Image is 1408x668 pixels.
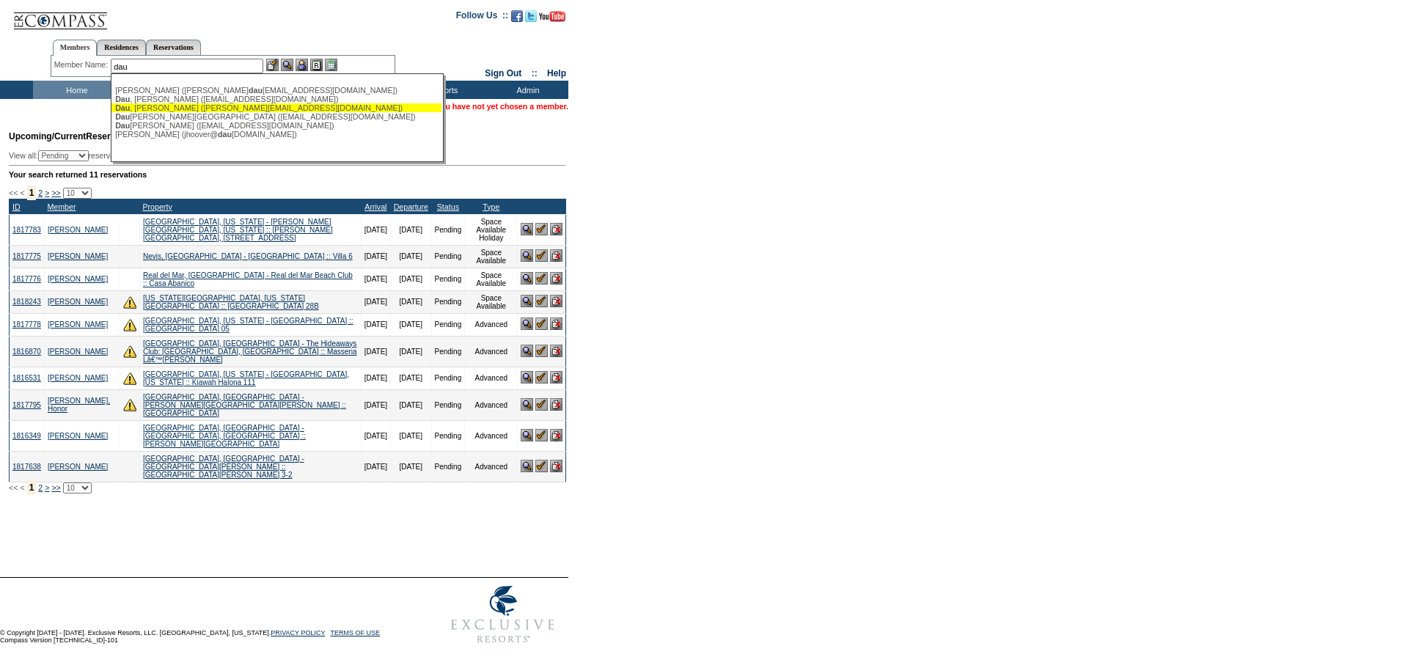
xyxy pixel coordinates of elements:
[48,463,108,471] a: [PERSON_NAME]
[535,272,548,285] img: Confirm Reservation
[143,393,346,417] a: [GEOGRAPHIC_DATA], [GEOGRAPHIC_DATA] - [PERSON_NAME][GEOGRAPHIC_DATA][PERSON_NAME] :: [GEOGRAPHIC...
[51,188,60,197] a: >>
[484,81,568,99] td: Admin
[143,252,353,260] a: Nevis, [GEOGRAPHIC_DATA] - [GEOGRAPHIC_DATA] :: Villa 6
[532,68,538,78] span: ::
[437,578,568,651] img: Exclusive Resorts
[431,313,465,336] td: Pending
[12,226,41,234] a: 1817783
[331,629,381,636] a: TERMS OF USE
[431,389,465,420] td: Pending
[550,345,562,357] img: Cancel Reservation
[521,429,533,441] img: View Reservation
[143,271,353,287] a: Real del Mar, [GEOGRAPHIC_DATA] - Real del Mar Beach Club :: Casa Abanico
[271,629,325,636] a: PRIVACY POLICY
[47,202,76,211] a: Member
[521,460,533,472] img: View Reservation
[45,483,49,492] a: >
[535,318,548,330] img: Confirm Reservation
[535,460,548,472] img: Confirm Reservation
[48,374,108,382] a: [PERSON_NAME]
[521,249,533,262] img: View Reservation
[431,336,465,367] td: Pending
[465,451,518,482] td: Advanced
[391,268,431,290] td: [DATE]
[9,131,86,142] span: Upcoming/Current
[296,59,308,71] img: Impersonate
[431,290,465,313] td: Pending
[48,252,108,260] a: [PERSON_NAME]
[465,268,518,290] td: Space Available
[550,371,562,383] img: Cancel Reservation
[249,86,263,95] span: dau
[48,226,108,234] a: [PERSON_NAME]
[123,296,136,309] img: There are insufficient days and/or tokens to cover this reservation
[521,371,533,383] img: View Reservation
[511,15,523,23] a: Become our fan on Facebook
[310,59,323,71] img: Reservations
[12,463,41,471] a: 1817638
[218,130,232,139] span: dau
[431,214,465,245] td: Pending
[9,131,142,142] span: Reservations
[391,245,431,268] td: [DATE]
[431,268,465,290] td: Pending
[391,389,431,420] td: [DATE]
[45,188,49,197] a: >
[431,420,465,451] td: Pending
[281,59,293,71] img: View
[12,275,41,283] a: 1817776
[391,290,431,313] td: [DATE]
[391,420,431,451] td: [DATE]
[115,121,130,130] span: Dau
[431,451,465,482] td: Pending
[483,202,499,211] a: Type
[391,367,431,389] td: [DATE]
[465,420,518,451] td: Advanced
[115,86,438,95] div: [PERSON_NAME] ([PERSON_NAME] [EMAIL_ADDRESS][DOMAIN_NAME])
[550,295,562,307] img: Cancel Reservation
[361,313,390,336] td: [DATE]
[12,252,41,260] a: 1817775
[521,318,533,330] img: View Reservation
[535,223,548,235] img: Confirm Reservation
[521,345,533,357] img: View Reservation
[38,483,43,492] a: 2
[12,374,41,382] a: 1816531
[550,249,562,262] img: Cancel Reservation
[465,336,518,367] td: Advanced
[12,401,41,409] a: 1817795
[465,389,518,420] td: Advanced
[465,290,518,313] td: Space Available
[521,398,533,411] img: View Reservation
[143,424,306,448] a: [GEOGRAPHIC_DATA], [GEOGRAPHIC_DATA] - [GEOGRAPHIC_DATA], [GEOGRAPHIC_DATA] :: [PERSON_NAME][GEOG...
[391,451,431,482] td: [DATE]
[465,214,518,245] td: Space Available Holiday
[465,313,518,336] td: Advanced
[27,480,37,495] span: 1
[12,202,21,211] a: ID
[521,223,533,235] img: View Reservation
[143,370,349,386] a: [GEOGRAPHIC_DATA], [US_STATE] - [GEOGRAPHIC_DATA], [US_STATE] :: Kiawah Halona 111
[146,40,201,55] a: Reservations
[535,345,548,357] img: Confirm Reservation
[27,186,37,200] span: 1
[539,11,565,22] img: Subscribe to our YouTube Channel
[437,202,459,211] a: Status
[123,318,136,331] img: There are insufficient days and/or tokens to cover this reservation
[550,460,562,472] img: Cancel Reservation
[143,455,304,479] a: [GEOGRAPHIC_DATA], [GEOGRAPHIC_DATA] - [GEOGRAPHIC_DATA][PERSON_NAME] :: [GEOGRAPHIC_DATA][PERSON...
[9,170,566,179] div: Your search returned 11 reservations
[20,188,24,197] span: <
[12,320,41,329] a: 1817778
[361,336,390,367] td: [DATE]
[465,367,518,389] td: Advanced
[325,59,337,71] img: b_calculator.gif
[9,150,373,161] div: View all: reservations owned by:
[12,348,41,356] a: 1816870
[521,295,533,307] img: View Reservation
[123,345,136,358] img: There are insufficient days and/or tokens to cover this reservation
[361,214,390,245] td: [DATE]
[550,398,562,411] img: Cancel Reservation
[115,121,438,130] div: [PERSON_NAME] ([EMAIL_ADDRESS][DOMAIN_NAME])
